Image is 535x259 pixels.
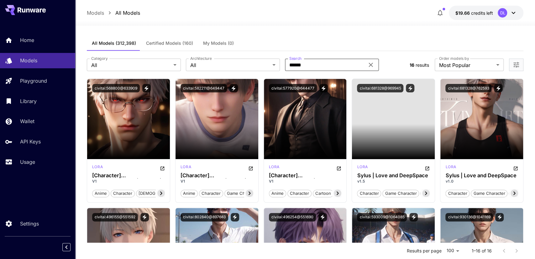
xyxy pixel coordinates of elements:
button: game character [382,189,419,197]
label: Search [289,56,302,61]
p: Home [20,36,34,44]
span: All [91,61,171,69]
span: cartoon [313,190,333,197]
div: Pony [92,164,103,172]
button: Open in CivitAI [160,164,165,172]
span: character [357,190,381,197]
button: Open in CivitAI [248,164,253,172]
span: character [199,190,223,197]
span: game character [383,190,419,197]
button: anime [181,189,198,197]
div: Pony [445,164,456,172]
button: View trigger words [142,84,151,92]
span: anime [181,190,197,197]
button: character [287,189,312,197]
button: $19.6576DL [449,6,523,20]
p: 1–16 of 16 [471,248,491,254]
button: character [199,189,223,197]
div: Pony [181,164,191,172]
span: [DEMOGRAPHIC_DATA] [136,190,186,197]
p: lora [269,164,280,170]
button: civitai:496155@551592 [92,213,138,221]
button: anime [92,189,109,197]
div: [Character] Sylus | QinChe | Shin | 秦彻 | 赛鲁斯 | 赛璐斯 - Love and Deepspace - Pony [92,173,165,179]
button: cartoon [313,189,333,197]
button: View trigger words [409,213,418,221]
p: Results per page [406,248,441,254]
p: v1.0 [445,179,518,184]
p: Playground [20,77,47,85]
button: Collapse sidebar [62,243,71,251]
button: civitai:577920@644477 [269,84,317,92]
nav: breadcrumb [87,9,140,17]
button: Open in CivitAI [513,164,518,172]
div: Pony [269,164,280,172]
h3: Sylus | Love and DeepSpace [445,173,518,179]
span: All [190,61,270,69]
span: anime [92,190,109,197]
button: civitai:930136@1041169 [445,213,493,221]
button: civitai:681328@762593 [445,84,491,92]
button: game character [471,189,507,197]
span: All Models (312,398) [92,40,136,46]
button: character [357,189,381,197]
div: [Character] Zayne | 泽恩 - Love and Deepspace | 爱与深空 - Pony [269,173,342,179]
button: View trigger words [140,213,149,221]
button: civitai:582211@649447 [181,84,227,92]
p: Models [20,57,37,64]
p: V1 [269,179,342,184]
span: character [111,190,134,197]
h3: [Character] [PERSON_NAME] | セイヤ | 沈星回 - Love and Deepspace | 爱与深空 - Pony [181,173,253,179]
button: character [445,189,469,197]
button: civitai:496254@551690 [269,213,316,221]
span: Certified Models (160) [146,40,193,46]
span: character [288,190,311,197]
label: Order models by [439,56,469,61]
p: lora [92,164,103,170]
div: Pony [357,164,368,172]
button: civitai:568800@633909 [92,84,140,92]
button: View trigger words [319,84,328,92]
div: 100 [444,246,461,255]
button: View trigger words [406,84,414,92]
div: Collapse sidebar [67,241,75,253]
p: API Keys [20,138,41,145]
div: [Character] Xavier | セイヤ | 沈星回 - Love and Deepspace | 爱与深空 - Pony [181,173,253,179]
p: lora [181,164,191,170]
h3: [Character] [PERSON_NAME] | [PERSON_NAME]恩 - Love and Deepspace | 爱与深空 - Pony [269,173,342,179]
h3: [Character] [PERSON_NAME] | QinChe | Shin | [PERSON_NAME] | [PERSON_NAME] | [PERSON_NAME] - Love ... [92,173,165,179]
a: All Models [115,9,140,17]
button: View trigger words [318,213,327,221]
span: game character [471,190,507,197]
div: DL [498,8,507,18]
p: lora [445,164,456,170]
button: game character [224,189,261,197]
label: Category [91,56,108,61]
span: anime [269,190,286,197]
span: game character [225,190,261,197]
span: 16 [410,62,414,68]
button: anime [269,189,286,197]
p: Usage [20,158,35,166]
button: [DEMOGRAPHIC_DATA] [136,189,186,197]
button: civitai:681328@969945 [357,84,403,92]
h3: Sylus | Love and DeepSpace [357,173,430,179]
a: Models [87,9,104,17]
button: View trigger words [231,213,239,221]
p: V1 [92,179,165,184]
button: View trigger words [494,84,502,92]
span: character [446,190,469,197]
button: character [111,189,135,197]
div: $19.6576 [455,10,493,16]
button: Open in CivitAI [425,164,430,172]
span: $19.66 [455,10,471,16]
p: v1.5 [357,179,430,184]
p: Wallet [20,117,34,125]
p: lora [357,164,368,170]
p: Library [20,97,37,105]
button: Open in CivitAI [336,164,341,172]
